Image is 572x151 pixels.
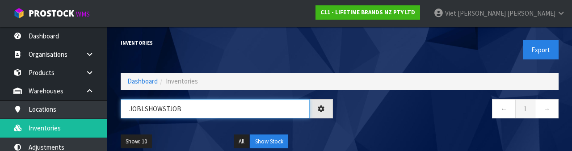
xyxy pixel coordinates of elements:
button: All [234,134,249,149]
span: Viet [PERSON_NAME] [445,9,506,17]
button: Export [523,40,559,59]
a: Dashboard [127,77,158,85]
nav: Page navigation [346,99,559,121]
a: → [535,99,559,118]
a: C11 - LIFETIME BRANDS NZ PTY LTD [315,5,420,20]
a: 1 [515,99,535,118]
span: Inventories [166,77,198,85]
span: [PERSON_NAME] [507,9,555,17]
span: ProStock [29,8,74,19]
h1: Inventories [121,40,333,46]
button: Show Stock [250,134,288,149]
input: Search inventories [121,99,310,118]
strong: C11 - LIFETIME BRANDS NZ PTY LTD [320,8,415,16]
small: WMS [76,10,90,18]
a: ← [492,99,516,118]
button: Show: 10 [121,134,152,149]
img: cube-alt.png [13,8,25,19]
